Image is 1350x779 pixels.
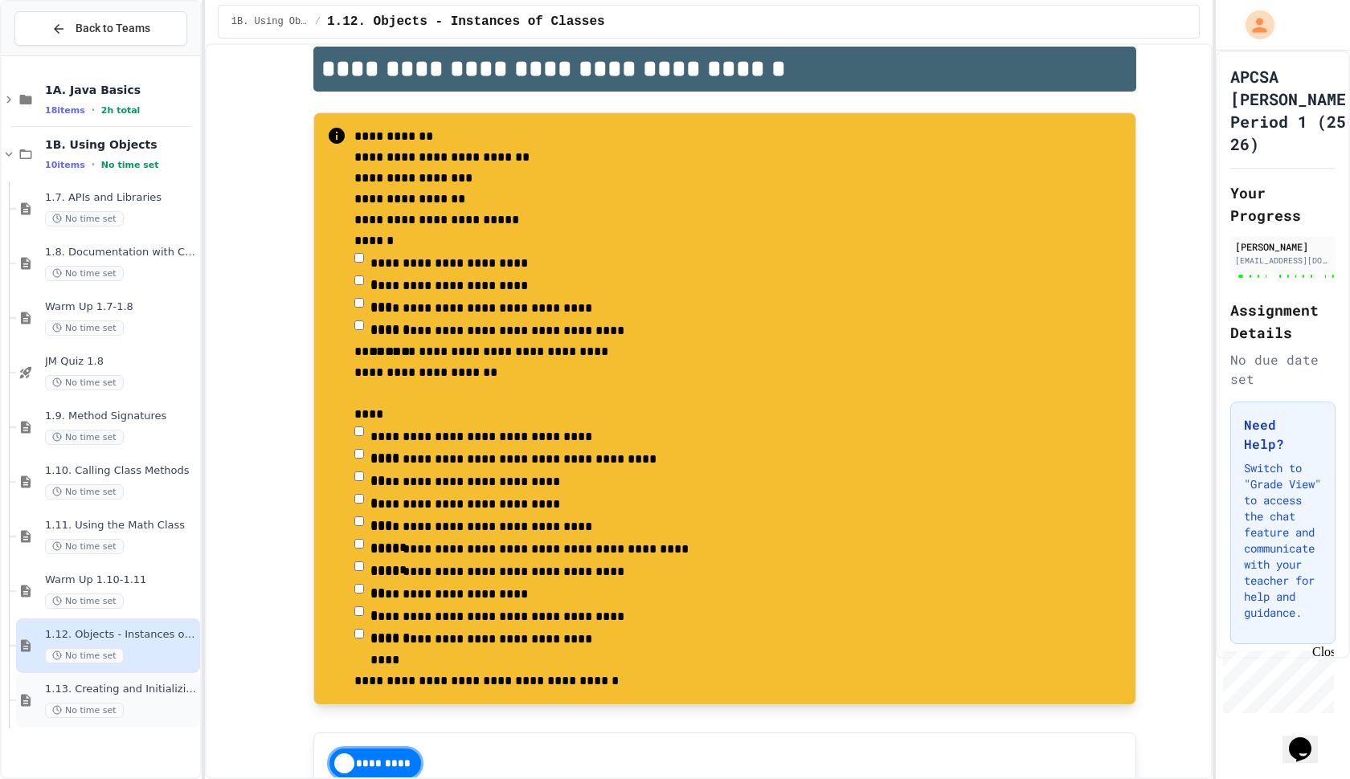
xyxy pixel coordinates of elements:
[327,12,605,31] span: 1.12. Objects - Instances of Classes
[45,593,124,609] span: No time set
[45,410,197,423] span: 1.9. Method Signatures
[92,104,95,116] span: •
[45,539,124,554] span: No time set
[45,430,124,445] span: No time set
[14,11,187,46] button: Back to Teams
[45,484,124,500] span: No time set
[45,246,197,259] span: 1.8. Documentation with Comments and Preconditions
[1244,460,1322,621] p: Switch to "Grade View" to access the chat feature and communicate with your teacher for help and ...
[1230,181,1336,226] h2: Your Progress
[45,191,197,205] span: 1.7. APIs and Libraries
[45,683,197,696] span: 1.13. Creating and Initializing Objects: Constructors
[45,83,197,97] span: 1A. Java Basics
[101,105,141,116] span: 2h total
[1282,715,1334,763] iframe: chat widget
[45,355,197,369] span: JM Quiz 1.8
[1235,239,1331,254] div: [PERSON_NAME]
[1217,645,1334,713] iframe: chat widget
[45,211,124,226] span: No time set
[45,320,124,336] span: No time set
[92,158,95,171] span: •
[45,266,124,281] span: No time set
[45,464,197,478] span: 1.10. Calling Class Methods
[76,20,150,37] span: Back to Teams
[45,160,85,170] span: 10 items
[45,519,197,532] span: 1.11. Using the Math Class
[1244,415,1322,454] h3: Need Help?
[6,6,111,102] div: Chat with us now!Close
[1229,6,1278,43] div: My Account
[45,300,197,314] span: Warm Up 1.7-1.8
[45,573,197,587] span: Warm Up 1.10-1.11
[45,628,197,642] span: 1.12. Objects - Instances of Classes
[231,15,309,28] span: 1B. Using Objects
[1230,299,1336,344] h2: Assignment Details
[101,160,159,170] span: No time set
[1230,350,1336,389] div: No due date set
[45,137,197,152] span: 1B. Using Objects
[45,703,124,718] span: No time set
[45,375,124,390] span: No time set
[45,105,85,116] span: 18 items
[45,648,124,663] span: No time set
[315,15,321,28] span: /
[1235,255,1331,267] div: [EMAIL_ADDRESS][DOMAIN_NAME]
